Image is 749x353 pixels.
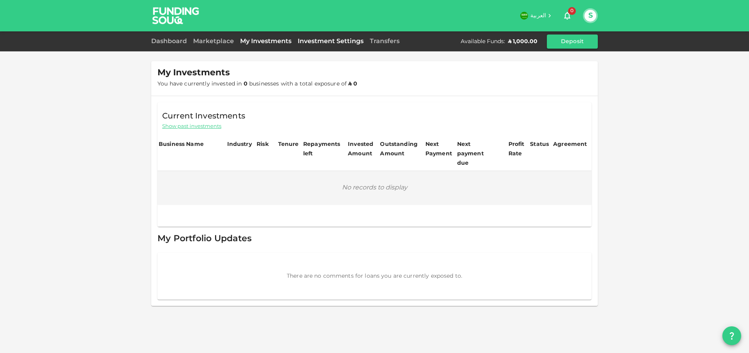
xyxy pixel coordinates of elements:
span: العربية [530,13,546,18]
span: My Investments [157,67,230,78]
div: Risk [257,140,269,149]
strong: 0 [244,81,248,87]
img: flag-sa.b9a346574cdc8950dd34b50780441f57.svg [520,12,528,20]
div: Next payment due [457,140,496,168]
div: Invested Amount [348,140,378,158]
button: 0 [559,8,575,24]
a: Marketplace [190,38,237,44]
div: No records to display [158,171,591,204]
div: Industry [227,140,252,149]
div: Repayments left [303,140,342,158]
span: You have currently invested in businesses with a total exposure of [157,81,357,87]
button: question [722,326,741,345]
a: Dashboard [151,38,190,44]
button: Deposit [547,35,598,49]
div: Status [530,140,549,149]
div: Outstanding Amount [380,140,419,158]
strong: ʢ 0 [348,81,357,87]
div: Agreement [553,140,587,149]
div: Business Name [159,140,204,149]
a: My Investments [237,38,295,44]
a: Transfers [367,38,403,44]
div: Next Payment [425,140,455,158]
span: Show past investments [162,123,221,130]
a: Investment Settings [295,38,367,44]
div: Tenure [278,140,299,149]
div: ʢ 1,000.00 [508,38,537,45]
span: My Portfolio Updates [157,235,251,243]
button: S [584,10,596,22]
span: 0 [568,7,576,15]
span: Current Investments [162,110,245,123]
div: Available Funds : [461,38,505,45]
div: Profit Rate [508,140,528,158]
span: There are no comments for loans you are currently exposed to. [287,273,462,279]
